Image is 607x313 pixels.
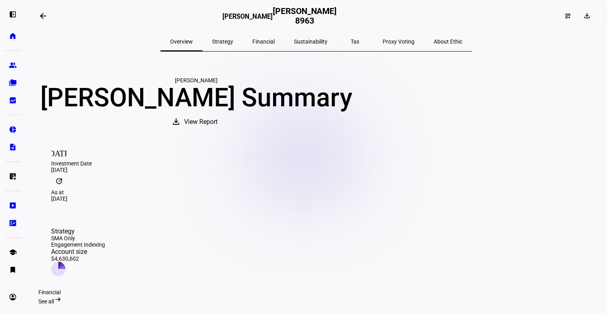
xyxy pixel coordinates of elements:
[9,219,17,227] eth-mat-symbol: fact_check
[434,39,462,44] span: About Ethic
[9,79,17,87] eth-mat-symbol: folder_copy
[51,241,105,248] div: Engagement Indexing
[38,84,354,112] div: [PERSON_NAME] Summary
[5,57,21,73] a: group
[222,13,273,25] h3: [PERSON_NAME]
[351,39,359,44] span: Tax
[5,122,21,138] a: pie_chart
[383,39,415,44] span: Proxy Voting
[9,61,17,69] eth-mat-symbol: group
[273,6,337,26] h2: [PERSON_NAME] 8963
[54,295,62,303] mat-icon: arrow_right_alt
[171,117,181,126] mat-icon: download
[9,143,17,151] eth-mat-symbol: description
[38,77,354,84] div: [PERSON_NAME]
[51,160,581,167] div: Investment Date
[5,139,21,155] a: description
[252,39,275,44] span: Financial
[163,112,229,132] button: View Report
[9,96,17,104] eth-mat-symbol: bid_landscape
[9,32,17,40] eth-mat-symbol: home
[9,248,17,256] eth-mat-symbol: school
[5,92,21,108] a: bid_landscape
[9,201,17,209] eth-mat-symbol: slideshow
[583,12,591,20] mat-icon: download
[212,39,233,44] span: Strategy
[170,39,193,44] span: Overview
[565,13,571,19] mat-icon: dashboard_customize
[9,172,17,180] eth-mat-symbol: list_alt_add
[51,144,67,160] mat-icon: [DATE]
[5,197,21,213] a: slideshow
[51,173,67,189] mat-icon: update
[38,289,594,295] div: Financial
[38,298,54,305] span: See all
[51,195,581,202] div: [DATE]
[51,227,105,235] div: Strategy
[51,189,581,195] div: As at
[51,248,105,255] div: Account size
[9,10,17,18] eth-mat-symbol: left_panel_open
[51,235,105,241] div: SMA Only
[9,266,17,274] eth-mat-symbol: bookmark
[294,39,327,44] span: Sustainability
[5,28,21,44] a: home
[9,293,17,301] eth-mat-symbol: account_circle
[51,167,581,173] div: [DATE]
[38,11,48,21] mat-icon: arrow_backwards
[5,215,21,231] a: fact_check
[9,126,17,134] eth-mat-symbol: pie_chart
[184,112,218,132] span: View Report
[51,255,105,262] div: $4,630,602
[5,75,21,91] a: folder_copy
